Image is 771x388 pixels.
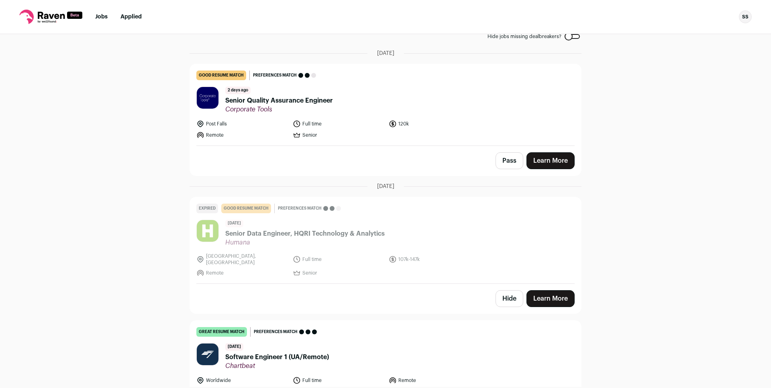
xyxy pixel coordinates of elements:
[293,253,384,266] li: Full time
[196,71,246,80] div: good resume match
[389,376,480,384] li: Remote
[225,362,329,370] span: Chartbeat
[225,343,243,351] span: [DATE]
[196,327,247,337] div: great resume match
[120,14,142,20] a: Applied
[190,197,581,283] a: Expired good resume match Preferences match [DATE] Senior Data Engineer, HQRI Technology & Analyt...
[196,253,288,266] li: [GEOGRAPHIC_DATA], [GEOGRAPHIC_DATA]
[377,49,394,57] span: [DATE]
[196,376,288,384] li: Worldwide
[197,344,218,365] img: 70c0587fc681ec545f2d292472746e78d66c866f54f42512f89ff53d61ab2cc8.jpg
[293,376,384,384] li: Full time
[389,120,480,128] li: 120k
[190,64,581,145] a: good resume match Preferences match 2 days ago Senior Quality Assurance Engineer Corporate Tools ...
[196,269,288,277] li: Remote
[496,290,523,307] button: Hide
[739,10,752,23] button: Open dropdown
[225,229,385,238] span: Senior Data Engineer, HQRI Technology & Analytics
[487,33,561,40] span: Hide jobs missing dealbreakers?
[278,204,322,212] span: Preferences match
[496,152,523,169] button: Pass
[225,105,333,113] span: Corporate Tools
[526,290,575,307] a: Learn More
[225,96,333,105] span: Senior Quality Assurance Engineer
[389,253,480,266] li: 107k-147k
[293,120,384,128] li: Full time
[196,120,288,128] li: Post Falls
[254,328,298,336] span: Preferences match
[197,87,218,109] img: 2d726dcc81ee4b75921ec0c7fada58c993727bb3c9de6763210d2a2651b55307.jpg
[225,87,251,94] span: 2 days ago
[225,220,243,227] span: [DATE]
[293,131,384,139] li: Senior
[95,14,108,20] a: Jobs
[196,131,288,139] li: Remote
[526,152,575,169] a: Learn More
[293,269,384,277] li: Senior
[377,182,394,190] span: [DATE]
[221,204,271,213] div: good resume match
[253,71,297,79] span: Preferences match
[197,220,218,242] img: 40120b735169d833407e95d670b67bedbcc095003704016c19c6401d1386f07a.jpg
[739,10,752,23] div: SS
[196,204,218,213] div: Expired
[225,238,385,247] span: Humana
[225,352,329,362] span: Software Engineer 1 (UA/Remote)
